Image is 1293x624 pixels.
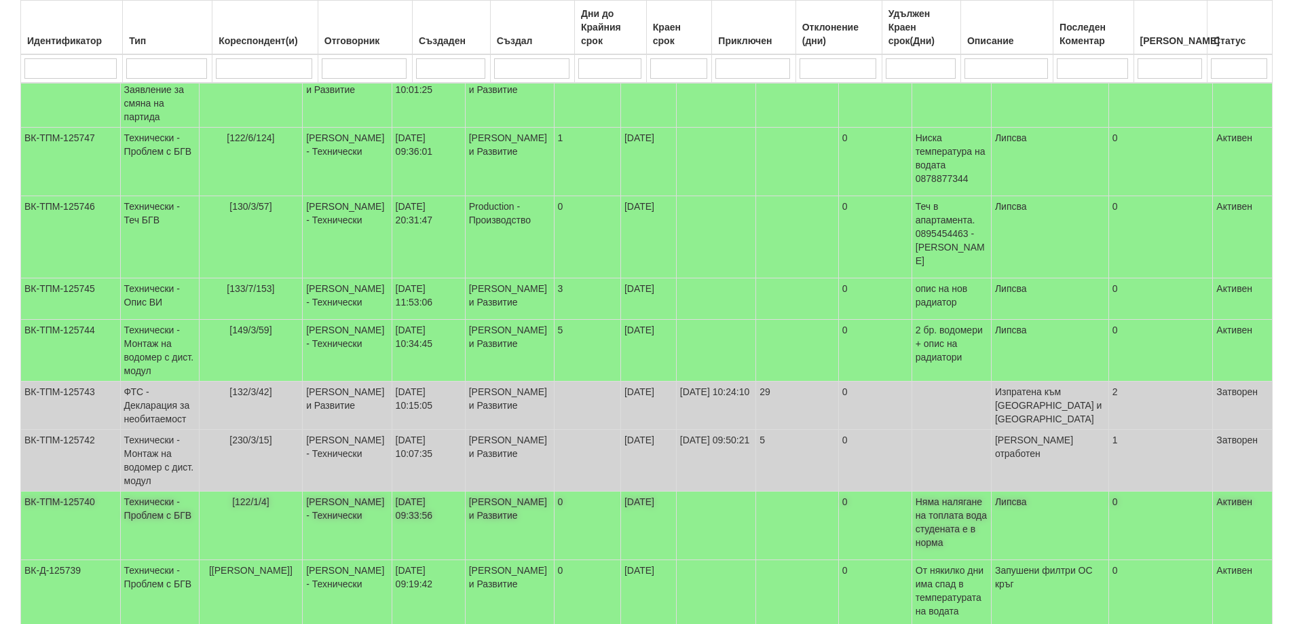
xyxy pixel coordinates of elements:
td: [PERSON_NAME] - Технически [303,320,392,382]
td: Production - Производство [465,196,554,278]
td: 29 [756,382,838,430]
div: Кореспондент(и) [216,31,314,50]
div: Статус [1211,31,1269,50]
span: [149/3/59] [229,325,271,335]
span: Изпратена към [GEOGRAPHIC_DATA] и [GEOGRAPHIC_DATA] [995,386,1102,424]
td: [DATE] [620,382,676,430]
td: Технически - Монтаж на водомер с дист. модул [120,320,199,382]
td: [DATE] [620,492,676,560]
span: [132/3/42] [229,386,271,397]
span: 0 [558,496,563,507]
td: Технически - Монтаж на водомер с дист. модул [120,430,199,492]
td: [DATE] 11:53:06 [392,278,465,320]
td: [PERSON_NAME] и Развитие [465,382,554,430]
span: [122/1/4] [232,496,269,507]
td: [DATE] 10:07:35 [392,430,465,492]
div: Описание [964,31,1049,50]
td: [PERSON_NAME] и Развитие [465,128,554,196]
td: ВК-ТПМ-125742 [21,430,121,492]
td: [DATE] [620,196,676,278]
td: [DATE] 10:24:10 [676,382,756,430]
td: ВК-ТПМ-125747 [21,128,121,196]
td: [DATE] [620,65,676,128]
td: 0 [838,65,912,128]
span: 0 [558,565,563,576]
td: Технически - Теч БГВ [120,196,199,278]
td: Технически - Опис ВИ [120,278,199,320]
th: Идентификатор: No sort applied, activate to apply an ascending sort [21,1,123,55]
th: Брой Файлове: No sort applied, activate to apply an ascending sort [1133,1,1207,55]
th: Статус: No sort applied, activate to apply an ascending sort [1207,1,1272,55]
span: [230/3/15] [229,435,271,445]
div: Създал [494,31,571,50]
span: Запушени филтри ОС кръг [995,565,1093,589]
p: Теч в апартамента. 0895454463 - [PERSON_NAME] [916,200,988,268]
td: 0 [1108,196,1213,278]
span: 1 [558,132,563,143]
td: 0 [1108,320,1213,382]
span: Липсва [995,325,1027,335]
td: 2 [1108,382,1213,430]
p: От някилко дни има спад в температурата на водата [916,564,988,618]
td: [DATE] [620,128,676,196]
td: ВК-ТПМ-125744 [21,320,121,382]
th: Отклонение (дни): No sort applied, activate to apply an ascending sort [795,1,882,55]
div: Дни до Крайния срок [578,4,643,50]
span: [122/6/124] [227,132,274,143]
span: 5 [558,325,563,335]
td: 0 [1108,492,1213,560]
td: Технически - Проблем с БГВ [120,492,199,560]
p: опис на нов радиатор [916,282,988,309]
span: [PERSON_NAME] отработен [995,435,1073,459]
td: 0 [1108,278,1213,320]
td: [PERSON_NAME] и Развитие [303,382,392,430]
span: Липсва [995,132,1027,143]
th: Тип: No sort applied, activate to apply an ascending sort [123,1,212,55]
td: [PERSON_NAME] - Технически [303,128,392,196]
td: 0 [838,320,912,382]
td: Активен [1213,196,1273,278]
th: Описание: No sort applied, activate to apply an ascending sort [960,1,1053,55]
td: [DATE] 10:15:05 [392,382,465,430]
td: Активен [1213,65,1273,128]
td: 0 [838,382,912,430]
td: 0 [838,430,912,492]
div: [PERSON_NAME] [1138,31,1203,50]
td: 0 [1108,128,1213,196]
td: Активен [1213,278,1273,320]
td: [DATE] 09:33:56 [392,492,465,560]
td: [PERSON_NAME] - Технически [303,278,392,320]
p: Ниска температура на водата 0878877344 [916,131,988,185]
td: 1 [1108,430,1213,492]
td: [DATE] 09:50:21 [676,430,756,492]
th: Кореспондент(и): No sort applied, activate to apply an ascending sort [212,1,318,55]
th: Създал: No sort applied, activate to apply an ascending sort [490,1,574,55]
p: 2 бр. водомери + опис на радиатори [916,323,988,364]
td: 5 [756,430,838,492]
td: 0 [838,278,912,320]
td: [PERSON_NAME] и Развитие [303,65,392,128]
div: Тип [126,31,208,50]
td: [PERSON_NAME] и Развитие [465,65,554,128]
div: Създаден [416,31,487,50]
td: [DATE] 09:36:01 [392,128,465,196]
td: [DATE] 10:34:45 [392,320,465,382]
td: [DATE] 20:31:47 [392,196,465,278]
td: ВК-ТПМ-125740 [21,492,121,560]
span: [133/7/153] [227,283,274,294]
th: Създаден: No sort applied, activate to apply an ascending sort [412,1,490,55]
div: Отговорник [322,31,409,50]
span: 0 [558,201,563,212]
td: 0 [838,128,912,196]
td: Активен [1213,128,1273,196]
td: ВК-ТПМ-125750 [21,65,121,128]
div: Идентификатор [24,31,119,50]
span: Липсва [995,201,1027,212]
td: 1 [1108,65,1213,128]
td: ВК-ТПМ-125743 [21,382,121,430]
span: Липсва [995,496,1027,507]
td: Активен [1213,320,1273,382]
th: Удължен Краен срок(Дни): No sort applied, activate to apply an ascending sort [882,1,960,55]
th: Приключен: No sort applied, activate to apply an ascending sort [712,1,795,55]
span: [[PERSON_NAME]] [209,565,293,576]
